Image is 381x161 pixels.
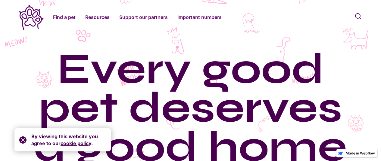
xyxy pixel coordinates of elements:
[177,14,222,21] a: Important numbers
[119,14,168,21] a: Support our partners
[31,133,106,147] div: By viewing this website you agree to our .
[53,14,76,21] a: Find a pet
[61,140,91,146] a: cookie policy
[85,14,110,21] a: Resources
[345,152,375,155] img: Made in Webflow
